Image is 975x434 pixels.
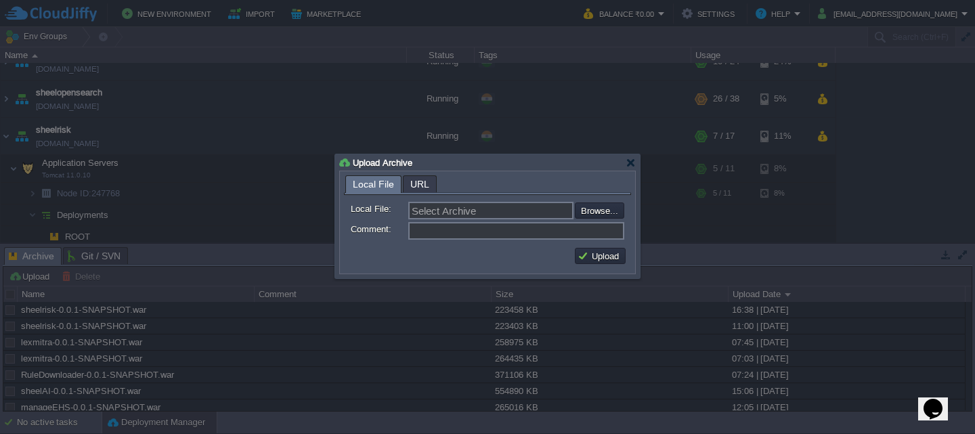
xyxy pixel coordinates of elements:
label: Comment: [351,222,407,236]
span: Upload Archive [353,158,412,168]
iframe: chat widget [918,380,961,420]
button: Upload [578,250,623,262]
label: Local File: [351,202,407,216]
span: Local File [353,176,394,193]
span: URL [410,176,429,192]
